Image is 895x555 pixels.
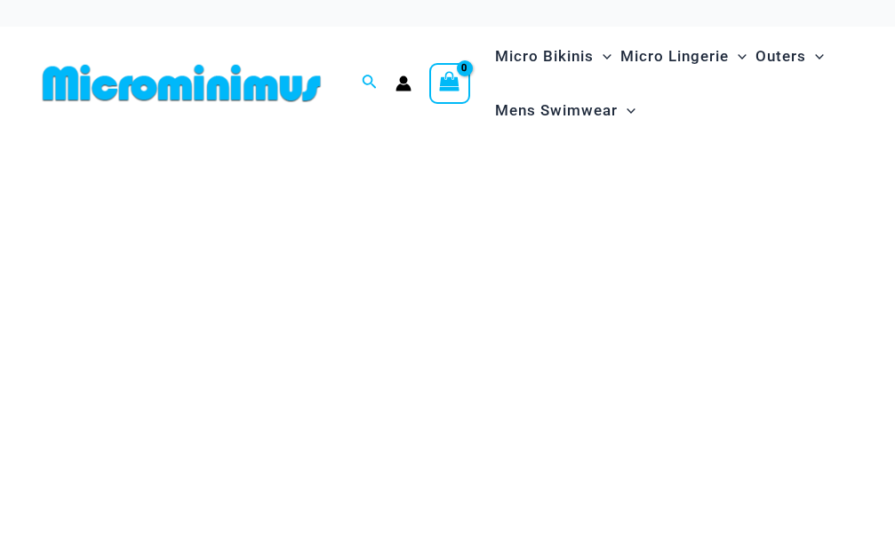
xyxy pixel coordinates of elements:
a: Micro LingerieMenu ToggleMenu Toggle [616,29,751,83]
a: Mens SwimwearMenu ToggleMenu Toggle [491,83,640,138]
a: Account icon link [396,75,412,91]
span: Menu Toggle [594,34,611,79]
span: Micro Lingerie [620,34,729,79]
a: Search icon link [362,72,378,94]
a: OutersMenu ToggleMenu Toggle [751,29,828,83]
span: Micro Bikinis [495,34,594,79]
span: Mens Swimwear [495,88,618,133]
nav: Site Navigation [488,27,859,140]
span: Menu Toggle [618,88,635,133]
img: MM SHOP LOGO FLAT [36,63,328,103]
a: View Shopping Cart, empty [429,63,470,104]
a: Micro BikinisMenu ToggleMenu Toggle [491,29,616,83]
span: Menu Toggle [806,34,824,79]
span: Menu Toggle [729,34,747,79]
span: Outers [755,34,806,79]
